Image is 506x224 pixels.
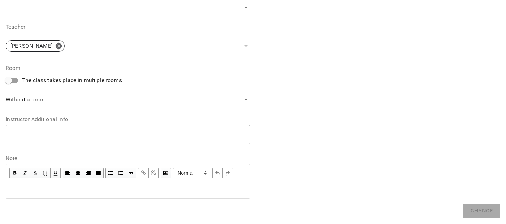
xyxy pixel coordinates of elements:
[6,117,250,122] label: Instructor Additional Info
[6,156,250,161] label: Note
[212,168,223,178] button: Undo
[22,76,122,85] span: The class takes place in multiple rooms
[138,168,149,178] button: Link
[6,94,250,106] div: Without a room
[63,168,73,178] button: Align Left
[83,168,93,178] button: Align Right
[6,40,65,52] div: [PERSON_NAME]
[126,168,136,178] button: Blockquote
[93,168,104,178] button: Align Justify
[6,183,249,198] div: Edit text
[6,24,250,30] label: Teacher
[116,168,126,178] button: OL
[9,168,20,178] button: Bold
[105,168,116,178] button: UL
[40,168,51,178] button: Monospace
[10,42,53,50] p: [PERSON_NAME]
[223,168,233,178] button: Redo
[20,168,30,178] button: Italic
[73,168,83,178] button: Align Center
[6,65,250,71] label: Room
[6,38,250,54] div: [PERSON_NAME]
[173,168,210,178] span: Normal
[51,168,61,178] button: Underline
[30,168,40,178] button: Strikethrough
[161,168,171,178] button: Image
[149,168,159,178] button: Remove Link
